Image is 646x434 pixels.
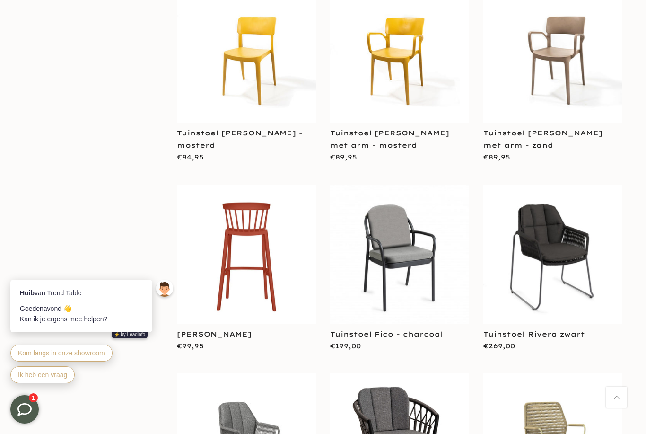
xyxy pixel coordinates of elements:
[177,330,252,338] a: [PERSON_NAME]
[330,330,443,338] a: Tuinstoel Fico - charcoal
[483,330,585,338] a: Tuinstoel Rivera zwart
[1,386,48,433] iframe: toggle-frame
[177,185,316,324] img: Barstoel Willem terra achterkant
[330,342,361,350] span: €199,00
[177,342,204,350] span: €99,95
[1,234,185,395] iframe: bot-iframe
[483,153,510,161] span: €89,95
[330,153,357,161] span: €89,95
[330,129,449,149] a: Tuinstoel [PERSON_NAME] met arm - mosterd
[177,129,303,149] a: Tuinstoel [PERSON_NAME] - mosterd
[177,153,204,161] span: €84,95
[483,129,602,149] a: Tuinstoel [PERSON_NAME] met arm - zand
[606,387,627,408] a: Terug naar boven
[483,342,515,350] span: €269,00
